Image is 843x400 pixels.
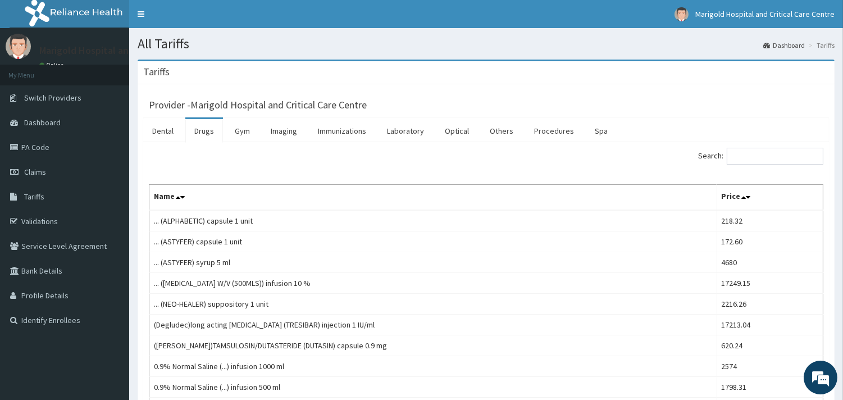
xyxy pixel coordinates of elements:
[717,377,823,398] td: 1798.31
[143,119,183,143] a: Dental
[149,100,367,110] h3: Provider - Marigold Hospital and Critical Care Centre
[39,46,222,56] p: Marigold Hospital and Critical Care Centre
[149,356,717,377] td: 0.9% Normal Saline (...) infusion 1000 ml
[717,356,823,377] td: 2574
[717,335,823,356] td: 620.24
[717,294,823,315] td: 2216.26
[717,231,823,252] td: 172.60
[675,7,689,21] img: User Image
[763,40,805,50] a: Dashboard
[24,167,46,177] span: Claims
[149,252,717,273] td: ... (ASTYFER) syrup 5 ml
[695,9,835,19] span: Marigold Hospital and Critical Care Centre
[806,40,835,50] li: Tariffs
[39,61,66,69] a: Online
[24,192,44,202] span: Tariffs
[149,315,717,335] td: (Degludec)long acting [MEDICAL_DATA] (TRESIBAR) injection 1 IU/ml
[149,273,717,294] td: ... ([MEDICAL_DATA] W/V (500MLS)) infusion 10 %
[717,210,823,231] td: 218.32
[185,119,223,143] a: Drugs
[525,119,583,143] a: Procedures
[143,67,170,77] h3: Tariffs
[717,185,823,211] th: Price
[149,377,717,398] td: 0.9% Normal Saline (...) infusion 500 ml
[309,119,375,143] a: Immunizations
[24,93,81,103] span: Switch Providers
[149,335,717,356] td: ([PERSON_NAME])TAMSULOSIN/DUTASTERIDE (DUTASIN) capsule 0.9 mg
[149,210,717,231] td: ... (ALPHABETIC) capsule 1 unit
[149,294,717,315] td: ... (NEO-HEALER) suppository 1 unit
[24,117,61,128] span: Dashboard
[378,119,433,143] a: Laboratory
[717,315,823,335] td: 17213.04
[149,231,717,252] td: ... (ASTYFER) capsule 1 unit
[717,252,823,273] td: 4680
[727,148,823,165] input: Search:
[698,148,823,165] label: Search:
[717,273,823,294] td: 17249.15
[149,185,717,211] th: Name
[586,119,617,143] a: Spa
[436,119,478,143] a: Optical
[481,119,522,143] a: Others
[262,119,306,143] a: Imaging
[226,119,259,143] a: Gym
[138,37,835,51] h1: All Tariffs
[6,34,31,59] img: User Image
